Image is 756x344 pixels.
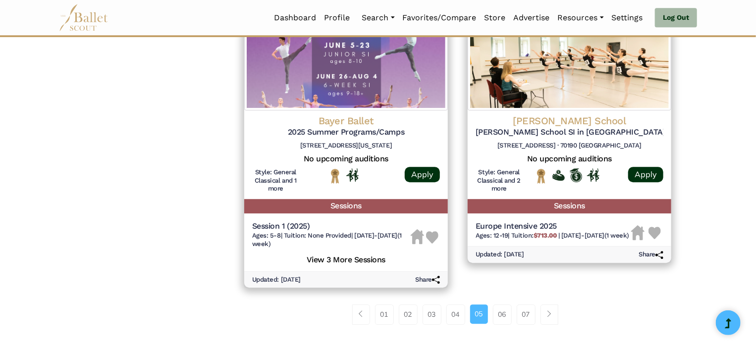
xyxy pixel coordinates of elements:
h5: 2025 Summer Programs/Camps [252,127,440,138]
a: Apply [628,167,663,182]
a: Apply [405,167,440,182]
img: In Person [346,168,359,181]
nav: Page navigation example [352,304,564,324]
h6: | | [476,232,629,240]
h6: Updated: [DATE] [476,250,524,259]
span: [DATE]-[DATE] (1 week) [252,232,402,247]
a: 04 [446,304,465,324]
h5: View 3 More Sessions [252,252,440,265]
h6: Share [639,250,663,259]
a: Favorites/Compare [399,7,481,28]
h4: [PERSON_NAME] School [476,114,663,127]
h5: Sessions [468,199,671,213]
a: 06 [493,304,512,324]
h6: | | [252,232,411,248]
img: Logo [244,11,448,110]
a: 07 [517,304,536,324]
img: Offers Scholarship [570,168,582,182]
a: 02 [399,304,418,324]
h6: Style: General Classical and 1 more [252,168,299,194]
a: 01 [375,304,394,324]
a: Profile [321,7,354,28]
a: Settings [608,7,647,28]
h6: Updated: [DATE] [252,276,301,284]
img: National [535,168,547,184]
span: [DATE]-[DATE] (1 week) [561,232,629,239]
a: 05 [470,304,488,323]
img: Offers Financial Aid [552,170,565,181]
h4: Bayer Ballet [252,114,440,127]
img: Logo [468,11,671,110]
a: Log Out [655,8,697,28]
span: Ages: 5-8 [252,232,281,239]
a: Advertise [510,7,554,28]
img: Housing Unavailable [411,229,424,244]
h5: Europe Intensive 2025 [476,221,629,232]
h5: Sessions [244,199,448,213]
h6: Style: General Classical and 2 more [476,168,523,194]
h5: [PERSON_NAME] School SI in [GEOGRAPHIC_DATA] 2025 [476,127,663,138]
span: Ages: 12-19 [476,232,508,239]
a: Resources [554,7,608,28]
img: In Person [587,168,599,181]
a: Store [481,7,510,28]
h6: Share [415,276,440,284]
img: Heart [426,231,438,244]
h6: [STREET_ADDRESS] · 70190 [GEOGRAPHIC_DATA] [476,142,663,150]
b: $713.00 [534,232,557,239]
a: Search [358,7,399,28]
h6: [STREET_ADDRESS][US_STATE] [252,142,440,150]
img: National [329,168,341,184]
span: Tuition: None Provided [284,232,351,239]
img: Housing Unavailable [631,225,645,240]
h5: No upcoming auditions [252,154,440,164]
span: Tuition: [511,232,558,239]
h5: No upcoming auditions [476,154,663,164]
a: Dashboard [270,7,321,28]
img: Heart [648,227,661,239]
h5: Session 1 (2025) [252,221,411,232]
a: 03 [423,304,441,324]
